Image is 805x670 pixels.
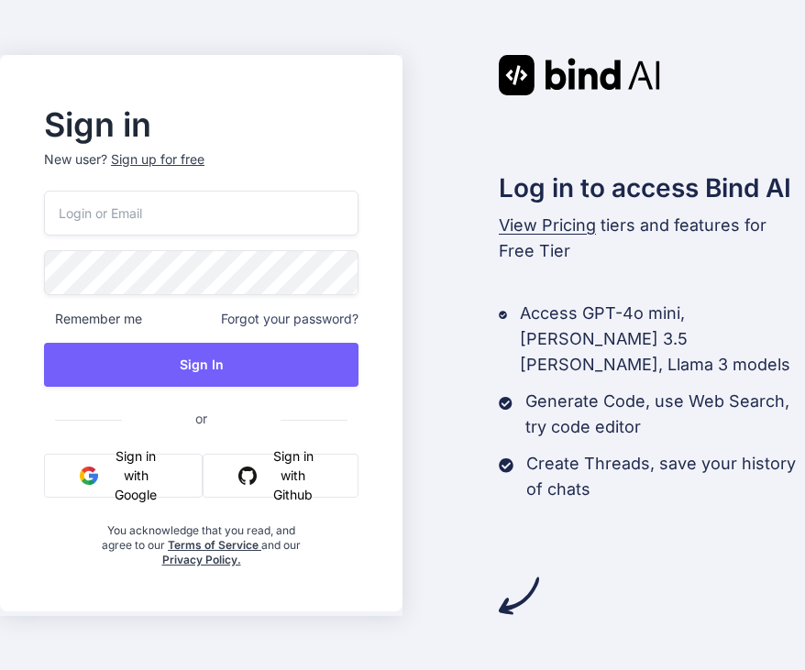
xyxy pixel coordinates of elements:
[499,169,805,207] h2: Log in to access Bind AI
[203,454,358,498] button: Sign in with Github
[44,150,358,191] p: New user?
[122,396,281,441] span: or
[526,451,805,502] p: Create Threads, save your history of chats
[80,467,98,485] img: google
[499,213,805,264] p: tiers and features for Free Tier
[44,343,358,387] button: Sign In
[44,110,358,139] h2: Sign in
[221,310,358,328] span: Forgot your password?
[168,538,261,552] a: Terms of Service
[238,467,257,485] img: github
[44,191,358,236] input: Login or Email
[499,215,596,235] span: View Pricing
[44,454,203,498] button: Sign in with Google
[44,310,142,328] span: Remember me
[525,389,805,440] p: Generate Code, use Web Search, try code editor
[520,301,805,378] p: Access GPT-4o mini, [PERSON_NAME] 3.5 [PERSON_NAME], Llama 3 models
[96,512,306,567] div: You acknowledge that you read, and agree to our and our
[162,553,241,566] a: Privacy Policy.
[111,150,204,169] div: Sign up for free
[499,55,660,95] img: Bind AI logo
[499,576,539,616] img: arrow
